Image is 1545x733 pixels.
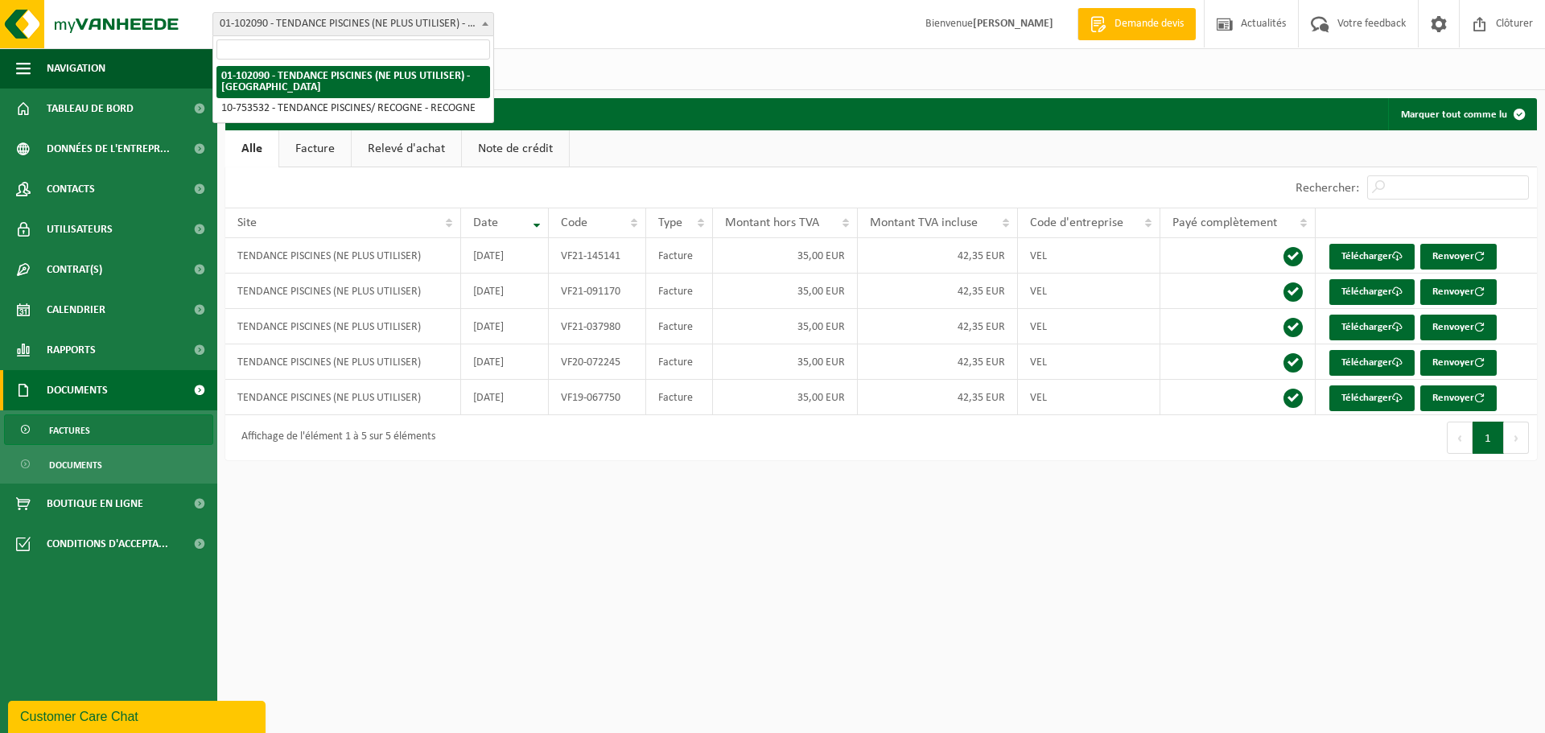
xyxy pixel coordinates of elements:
[47,129,170,169] span: Données de l'entrepr...
[49,450,102,480] span: Documents
[4,414,213,445] a: Factures
[47,290,105,330] span: Calendrier
[1504,422,1529,454] button: Next
[549,309,646,344] td: VF21-037980
[47,169,95,209] span: Contacts
[216,66,490,98] li: 01-102090 - TENDANCE PISCINES (NE PLUS UTILISER) - [GEOGRAPHIC_DATA]
[646,309,713,344] td: Facture
[561,216,587,229] span: Code
[47,249,102,290] span: Contrat(s)
[279,130,351,167] a: Facture
[1329,315,1415,340] a: Télécharger
[1329,279,1415,305] a: Télécharger
[225,309,461,344] td: TENDANCE PISCINES (NE PLUS UTILISER)
[646,274,713,309] td: Facture
[858,380,1018,415] td: 42,35 EUR
[1172,216,1277,229] span: Payé complètement
[1329,244,1415,270] a: Télécharger
[1018,238,1160,274] td: VEL
[233,423,435,452] div: Affichage de l'élément 1 à 5 sur 5 éléments
[473,216,498,229] span: Date
[1018,309,1160,344] td: VEL
[225,344,461,380] td: TENDANCE PISCINES (NE PLUS UTILISER)
[1420,315,1497,340] button: Renvoyer
[1030,216,1123,229] span: Code d'entreprise
[47,484,143,524] span: Boutique en ligne
[646,238,713,274] td: Facture
[1110,16,1188,32] span: Demande devis
[658,216,682,229] span: Type
[1329,385,1415,411] a: Télécharger
[1018,344,1160,380] td: VEL
[225,130,278,167] a: Alle
[858,309,1018,344] td: 42,35 EUR
[549,344,646,380] td: VF20-072245
[225,238,461,274] td: TENDANCE PISCINES (NE PLUS UTILISER)
[973,18,1053,30] strong: [PERSON_NAME]
[646,380,713,415] td: Facture
[1473,422,1504,454] button: 1
[549,380,646,415] td: VF19-067750
[237,216,257,229] span: Site
[1018,380,1160,415] td: VEL
[47,48,105,89] span: Navigation
[47,209,113,249] span: Utilisateurs
[646,344,713,380] td: Facture
[8,698,269,733] iframe: chat widget
[1296,182,1359,195] label: Rechercher:
[216,98,490,119] li: 10-753532 - TENDANCE PISCINES/ RECOGNE - RECOGNE
[352,130,461,167] a: Relevé d'achat
[713,380,858,415] td: 35,00 EUR
[4,449,213,480] a: Documents
[858,238,1018,274] td: 42,35 EUR
[212,12,494,36] span: 01-102090 - TENDANCE PISCINES (NE PLUS UTILISER) - VESQUEVILLE
[47,89,134,129] span: Tableau de bord
[713,309,858,344] td: 35,00 EUR
[713,238,858,274] td: 35,00 EUR
[461,309,549,344] td: [DATE]
[1420,385,1497,411] button: Renvoyer
[47,330,96,370] span: Rapports
[225,274,461,309] td: TENDANCE PISCINES (NE PLUS UTILISER)
[1018,274,1160,309] td: VEL
[1447,422,1473,454] button: Previous
[725,216,819,229] span: Montant hors TVA
[549,274,646,309] td: VF21-091170
[461,238,549,274] td: [DATE]
[461,344,549,380] td: [DATE]
[47,370,108,410] span: Documents
[713,274,858,309] td: 35,00 EUR
[461,380,549,415] td: [DATE]
[49,415,90,446] span: Factures
[1388,98,1535,130] button: Marquer tout comme lu
[1420,350,1497,376] button: Renvoyer
[858,344,1018,380] td: 42,35 EUR
[1420,279,1497,305] button: Renvoyer
[1329,350,1415,376] a: Télécharger
[47,524,168,564] span: Conditions d'accepta...
[1077,8,1196,40] a: Demande devis
[713,344,858,380] td: 35,00 EUR
[1420,244,1497,270] button: Renvoyer
[858,274,1018,309] td: 42,35 EUR
[549,238,646,274] td: VF21-145141
[870,216,978,229] span: Montant TVA incluse
[461,274,549,309] td: [DATE]
[213,13,493,35] span: 01-102090 - TENDANCE PISCINES (NE PLUS UTILISER) - VESQUEVILLE
[462,130,569,167] a: Note de crédit
[225,380,461,415] td: TENDANCE PISCINES (NE PLUS UTILISER)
